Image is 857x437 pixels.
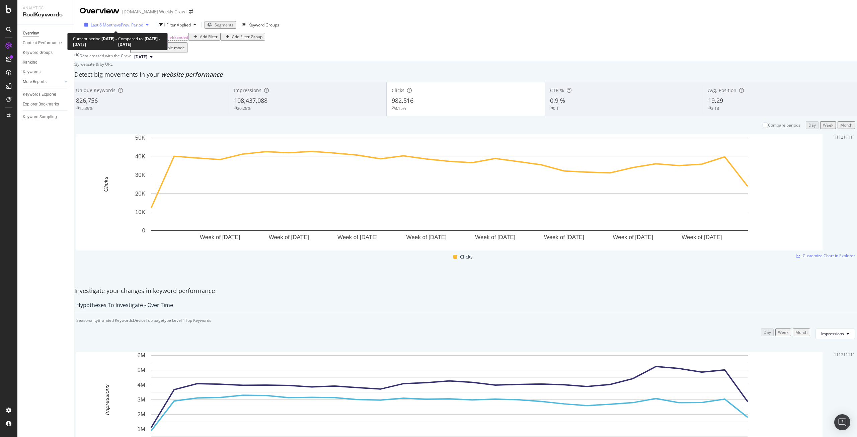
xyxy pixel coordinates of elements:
[137,426,145,433] text: 1M
[764,330,771,335] div: Day
[23,101,69,108] a: Explorer Bookmarks
[137,412,145,418] text: 2M
[337,234,378,241] text: Week of [DATE]
[23,30,39,37] div: Overview
[850,352,853,358] div: 1
[23,78,47,85] div: More Reports
[189,9,193,14] div: arrow-right-arrow-left
[761,329,774,336] button: Day
[848,352,850,358] div: 1
[853,134,855,140] div: 1
[544,234,584,241] text: Week of [DATE]
[821,331,844,337] span: Impressions
[23,114,57,121] div: Keyword Sampling
[134,54,147,60] span: 2025 Aug. 7th
[118,36,162,47] div: Compared to:
[711,105,719,111] div: 3.18
[163,34,188,40] span: Non-Branded
[23,49,53,56] div: Keyword Groups
[237,105,251,111] div: 20.28%
[80,22,153,28] button: Last 6 MonthsvsPrev. Period
[834,414,850,430] div: Open Intercom Messenger
[135,135,146,141] text: 50K
[23,101,59,108] div: Explorer Bookmarks
[392,87,404,93] span: Clicks
[793,329,810,336] button: Month
[104,384,110,415] text: Impressions
[843,352,846,358] div: 1
[103,176,109,192] text: Clicks
[73,36,118,47] div: Current period:
[205,21,236,29] button: Segments
[220,33,265,41] button: Add Filter Group
[803,253,855,259] span: Customize Chart in Explorer
[234,87,261,93] span: Impressions
[406,234,447,241] text: Week of [DATE]
[161,70,223,78] span: website performance
[76,302,173,308] div: Hypotheses to Investigate - Over Time
[137,353,145,359] text: 6M
[133,317,146,323] div: Device
[188,33,220,41] button: Add Filter
[234,96,267,104] span: 108,437,088
[76,134,823,250] svg: A chart.
[475,234,515,241] text: Week of [DATE]
[460,253,473,261] span: Clicks
[395,105,406,111] div: 8.15%
[708,87,736,93] span: Avg. Position
[708,96,723,104] span: 19.29
[23,114,69,121] a: Keyword Sampling
[843,134,846,140] div: 1
[840,122,852,128] div: Month
[79,53,132,61] div: Data crossed with the Crawl
[232,34,262,40] div: Add Filter Group
[135,209,146,215] text: 10K
[73,36,117,47] b: [DATE] - [DATE]
[76,87,115,93] span: Unique Keywords
[848,134,850,140] div: 1
[846,134,848,140] div: 1
[823,122,833,128] div: Week
[23,59,37,66] div: Ranking
[142,228,145,234] text: 0
[682,234,722,241] text: Week of [DATE]
[135,153,146,160] text: 40K
[23,49,69,56] a: Keyword Groups
[137,382,145,388] text: 4M
[135,191,146,197] text: 20K
[23,30,69,37] a: Overview
[76,317,98,323] div: Seasonality
[836,352,839,358] div: 1
[79,105,93,111] div: 15.39%
[242,19,279,30] button: Keyword Groups
[815,329,855,339] button: Impressions
[768,122,800,128] div: Compare periods
[23,59,69,66] a: Ranking
[137,397,145,403] text: 3M
[836,134,839,140] div: 1
[834,352,836,358] div: 1
[613,234,653,241] text: Week of [DATE]
[137,367,145,374] text: 5M
[795,330,807,335] div: Month
[74,287,857,295] div: Investigate your changes in keyword performance
[553,105,559,111] div: 0.1
[80,5,120,17] div: Overview
[23,11,69,19] div: RealKeywords
[23,5,69,11] div: Analytics
[122,8,186,15] div: [DOMAIN_NAME] Weekly Crawl
[74,70,857,79] div: Detect big movements in your
[796,253,855,259] a: Customize Chart in Explorer
[841,352,843,358] div: 2
[23,69,69,76] a: Keywords
[820,121,836,129] button: Week
[163,22,191,28] div: 1 Filter Applied
[850,134,853,140] div: 1
[269,234,309,241] text: Week of [DATE]
[146,317,185,323] div: Top pagetype Level 1
[135,172,146,178] text: 30K
[117,22,143,28] span: vs Prev. Period
[778,330,788,335] div: Week
[806,121,819,129] button: Day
